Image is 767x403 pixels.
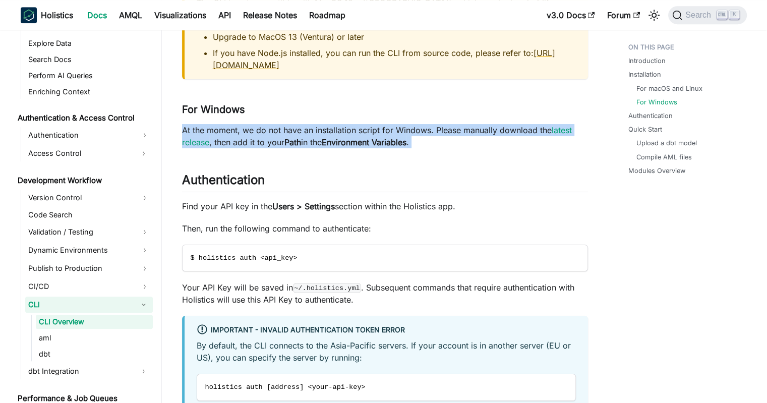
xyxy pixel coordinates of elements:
a: Development Workflow [15,174,153,188]
a: Upload a dbt model [636,138,697,148]
a: Modules Overview [628,166,685,176]
span: $ holistics auth <api_key> [191,254,298,262]
a: dbt [36,347,153,361]
a: Authentication [25,127,153,143]
a: HolisticsHolistics [21,7,73,23]
button: Switch between dark and light mode (currently light mode) [646,7,662,23]
a: Forum [601,7,646,23]
a: Docs [81,7,113,23]
a: Release Notes [237,7,303,23]
a: Code Search [25,208,153,222]
a: Dynamic Environments [25,242,153,258]
p: Find your API key in the section within the Holistics app. [182,200,588,212]
a: Introduction [628,56,666,66]
a: CLI Overview [36,315,153,329]
a: Perform AI Queries [25,69,153,83]
nav: Docs sidebar [11,30,162,403]
a: Version Control [25,190,153,206]
p: Your API Key will be saved in . Subsequent commands that require authentication with Holistics wi... [182,281,588,306]
h3: For Windows [182,103,588,116]
a: Authentication [628,111,673,121]
a: v3.0 Docs [541,7,601,23]
div: Important - Invalid Authentication Token error [197,324,576,337]
p: By default, the CLI connects to the Asia-Pacific servers. If your account is in another server (E... [197,339,576,364]
a: Roadmap [303,7,351,23]
a: dbt Integration [25,363,135,379]
button: Collapse sidebar category 'CLI' [135,297,153,313]
button: Expand sidebar category 'dbt Integration' [135,363,153,379]
strong: Users > Settings [272,201,335,211]
a: CI/CD [25,278,153,295]
kbd: K [729,10,739,19]
span: Search [682,11,717,20]
li: Upgrade to MacOS 13 (Ventura) or later [213,31,576,43]
b: Holistics [41,9,73,21]
a: Installation [628,70,661,79]
button: Search (Ctrl+K) [668,6,746,24]
a: Explore Data [25,36,153,50]
a: Enriching Context [25,85,153,99]
a: Quick Start [628,125,662,134]
a: For macOS and Linux [636,84,702,93]
strong: Path [284,137,301,147]
a: For Windows [636,97,677,107]
a: aml [36,331,153,345]
button: Expand sidebar category 'Access Control' [135,145,153,161]
a: Visualizations [148,7,212,23]
a: Access Control [25,145,135,161]
h2: Authentication [182,172,588,192]
span: holistics auth [address] <your-api-key> [205,383,366,391]
a: AMQL [113,7,148,23]
strong: Environment Variables [322,137,406,147]
a: CLI [25,297,135,313]
code: ~/.holistics.yml [293,283,362,293]
a: Compile AML files [636,152,692,162]
img: Holistics [21,7,37,23]
a: Validation / Testing [25,224,153,240]
a: Authentication & Access Control [15,111,153,125]
a: Publish to Production [25,260,153,276]
a: API [212,7,237,23]
a: Search Docs [25,52,153,67]
li: If you have Node.js installed, you can run the CLI from source code, please refer to: [213,47,576,71]
p: Then, run the following command to authenticate: [182,222,588,235]
p: At the moment, we do not have an installation script for Windows. Please manually download the , ... [182,124,588,148]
